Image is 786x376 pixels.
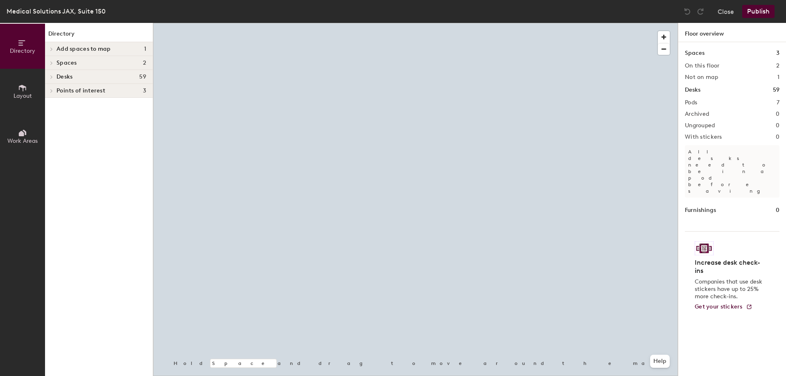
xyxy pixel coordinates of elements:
h2: 0 [776,122,779,129]
span: Add spaces to map [56,46,111,52]
span: Directory [10,47,35,54]
h2: On this floor [685,63,720,69]
button: Close [718,5,734,18]
h1: 3 [776,49,779,58]
span: Get your stickers [695,303,743,310]
span: 2 [143,60,146,66]
h2: With stickers [685,134,722,140]
h2: 2 [776,63,779,69]
h1: Directory [45,29,153,42]
h2: 0 [776,111,779,117]
span: Work Areas [7,137,38,144]
span: Points of interest [56,88,105,94]
h1: Floor overview [678,23,786,42]
div: Medical Solutions JAX, Suite 150 [7,6,106,16]
span: 59 [139,74,146,80]
h1: Furnishings [685,206,716,215]
h2: Pods [685,99,697,106]
h4: Increase desk check-ins [695,259,765,275]
span: Layout [14,92,32,99]
img: Redo [696,7,705,16]
h2: 7 [777,99,779,106]
span: 1 [144,46,146,52]
img: Undo [683,7,691,16]
h2: 0 [776,134,779,140]
span: Spaces [56,60,77,66]
h1: 0 [776,206,779,215]
h1: Desks [685,86,700,95]
button: Publish [742,5,775,18]
p: Companies that use desk stickers have up to 25% more check-ins. [695,278,765,300]
img: Sticker logo [695,241,714,255]
h1: Spaces [685,49,705,58]
h2: Ungrouped [685,122,715,129]
h2: 1 [777,74,779,81]
h1: 59 [773,86,779,95]
button: Help [650,355,670,368]
p: All desks need to be in a pod before saving [685,145,779,198]
span: Desks [56,74,72,80]
a: Get your stickers [695,304,752,311]
h2: Not on map [685,74,718,81]
h2: Archived [685,111,709,117]
span: 3 [143,88,146,94]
